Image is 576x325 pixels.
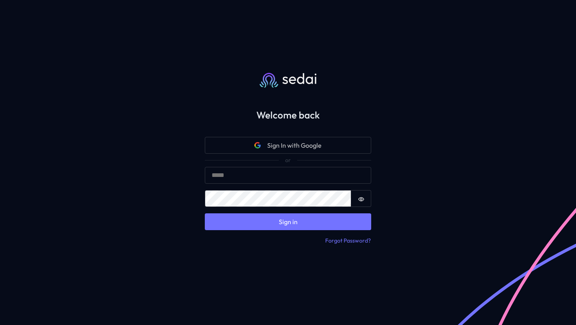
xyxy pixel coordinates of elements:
[254,142,261,148] svg: Google icon
[205,137,371,154] button: Google iconSign In with Google
[267,140,322,150] span: Sign In with Google
[205,213,371,230] button: Sign in
[325,237,371,245] button: Forgot Password?
[351,190,371,207] button: Show password
[192,109,384,121] h2: Welcome back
